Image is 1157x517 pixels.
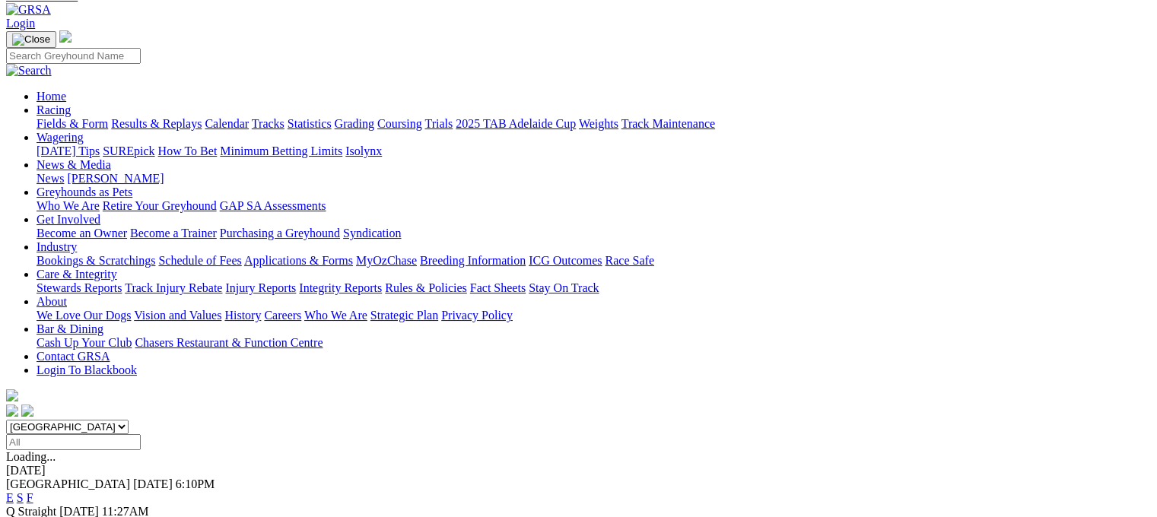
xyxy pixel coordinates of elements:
a: Industry [37,240,77,253]
a: Weights [579,117,618,130]
a: ICG Outcomes [529,254,602,267]
a: Rules & Policies [385,281,467,294]
div: Industry [37,254,1151,268]
a: Home [37,90,66,103]
a: E [6,491,14,504]
a: MyOzChase [356,254,417,267]
a: Who We Are [304,309,367,322]
a: Become a Trainer [130,227,217,239]
a: News & Media [37,158,111,171]
a: Fields & Form [37,117,108,130]
span: 6:10PM [176,477,215,490]
div: About [37,309,1151,322]
img: facebook.svg [6,404,18,417]
span: [DATE] [133,477,173,490]
a: News [37,172,64,185]
a: [DATE] Tips [37,144,100,157]
a: S [17,491,24,504]
img: twitter.svg [21,404,33,417]
a: Trials [424,117,453,130]
a: Injury Reports [225,281,296,294]
a: How To Bet [158,144,218,157]
a: About [37,295,67,308]
a: Stay On Track [529,281,599,294]
a: Results & Replays [111,117,202,130]
img: logo-grsa-white.png [6,389,18,401]
a: Retire Your Greyhound [103,199,217,212]
a: Become an Owner [37,227,127,239]
a: Statistics [288,117,332,130]
a: Stewards Reports [37,281,122,294]
div: Bar & Dining [37,336,1151,350]
img: Search [6,64,52,78]
div: News & Media [37,172,1151,186]
a: We Love Our Dogs [37,309,131,322]
div: Get Involved [37,227,1151,240]
a: Coursing [377,117,422,130]
a: Isolynx [345,144,382,157]
a: Race Safe [605,254,653,267]
img: logo-grsa-white.png [59,30,72,43]
a: Bookings & Scratchings [37,254,155,267]
a: History [224,309,261,322]
a: Minimum Betting Limits [220,144,342,157]
a: Care & Integrity [37,268,117,281]
input: Select date [6,434,141,450]
span: Loading... [6,450,56,463]
a: Grading [335,117,374,130]
a: Get Involved [37,213,100,226]
a: [PERSON_NAME] [67,172,164,185]
input: Search [6,48,141,64]
a: Syndication [343,227,401,239]
a: Racing [37,103,71,116]
img: GRSA [6,3,51,17]
a: Strategic Plan [370,309,438,322]
a: Vision and Values [134,309,221,322]
a: Wagering [37,131,84,144]
a: Tracks [252,117,284,130]
a: Bar & Dining [37,322,103,335]
a: F [27,491,33,504]
a: 2025 TAB Adelaide Cup [456,117,576,130]
a: Applications & Forms [244,254,353,267]
a: Contact GRSA [37,350,110,363]
a: Cash Up Your Club [37,336,132,349]
div: Wagering [37,144,1151,158]
div: Greyhounds as Pets [37,199,1151,213]
a: Schedule of Fees [158,254,241,267]
a: GAP SA Assessments [220,199,326,212]
div: [DATE] [6,464,1151,477]
a: Track Injury Rebate [125,281,222,294]
a: Chasers Restaurant & Function Centre [135,336,323,349]
a: Login To Blackbook [37,363,137,376]
a: Breeding Information [420,254,526,267]
span: [GEOGRAPHIC_DATA] [6,477,130,490]
a: Track Maintenance [621,117,715,130]
div: Racing [37,117,1151,131]
a: SUREpick [103,144,154,157]
div: Care & Integrity [37,281,1151,295]
a: Login [6,17,35,30]
a: Careers [264,309,301,322]
a: Privacy Policy [441,309,513,322]
a: Integrity Reports [299,281,382,294]
a: Purchasing a Greyhound [220,227,340,239]
a: Fact Sheets [470,281,526,294]
a: Greyhounds as Pets [37,186,132,198]
button: Toggle navigation [6,31,56,48]
a: Calendar [205,117,249,130]
img: Close [12,33,50,46]
a: Who We Are [37,199,100,212]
